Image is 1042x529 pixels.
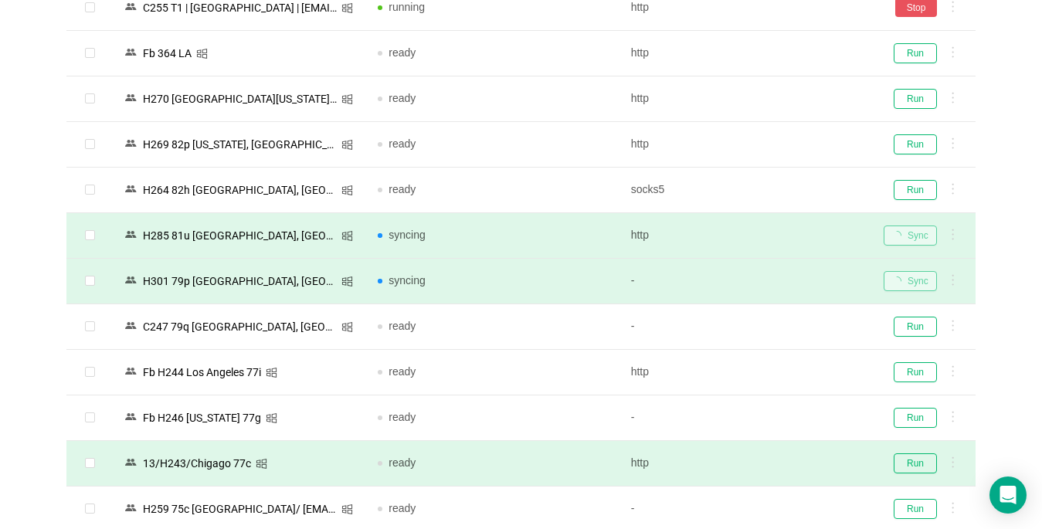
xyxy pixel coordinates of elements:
[138,43,196,63] div: Fb 364 LA
[138,271,341,291] div: Н301 79p [GEOGRAPHIC_DATA], [GEOGRAPHIC_DATA] | [EMAIL_ADDRESS][DOMAIN_NAME]
[619,259,871,304] td: -
[138,499,341,519] div: Н259 75c [GEOGRAPHIC_DATA]/ [EMAIL_ADDRESS][DOMAIN_NAME]
[341,504,353,515] i: icon: windows
[389,1,425,13] span: running
[389,365,416,378] span: ready
[341,230,353,242] i: icon: windows
[894,134,937,154] button: Run
[341,2,353,14] i: icon: windows
[389,320,416,332] span: ready
[989,476,1027,514] div: Open Intercom Messenger
[138,89,341,109] div: Н270 [GEOGRAPHIC_DATA][US_STATE]/ [EMAIL_ADDRESS][DOMAIN_NAME]
[341,139,353,151] i: icon: windows
[138,180,341,200] div: Н264 82h [GEOGRAPHIC_DATA], [GEOGRAPHIC_DATA]/ [EMAIL_ADDRESS][DOMAIN_NAME]
[389,502,416,514] span: ready
[619,395,871,441] td: -
[619,31,871,76] td: http
[138,408,266,428] div: Fb Н246 [US_STATE] 77g
[894,317,937,337] button: Run
[389,46,416,59] span: ready
[894,362,937,382] button: Run
[894,89,937,109] button: Run
[389,411,416,423] span: ready
[138,317,341,337] div: C247 79q [GEOGRAPHIC_DATA], [GEOGRAPHIC_DATA] | [EMAIL_ADDRESS][DOMAIN_NAME]
[341,93,353,105] i: icon: windows
[138,226,341,246] div: Н285 81u [GEOGRAPHIC_DATA], [GEOGRAPHIC_DATA]/ [EMAIL_ADDRESS][DOMAIN_NAME]
[196,48,208,59] i: icon: windows
[894,180,937,200] button: Run
[619,304,871,350] td: -
[138,134,341,154] div: Н269 82p [US_STATE], [GEOGRAPHIC_DATA]/ [EMAIL_ADDRESS][DOMAIN_NAME]
[894,43,937,63] button: Run
[619,350,871,395] td: http
[266,367,277,378] i: icon: windows
[619,122,871,168] td: http
[389,92,416,104] span: ready
[894,453,937,473] button: Run
[389,229,425,241] span: syncing
[619,213,871,259] td: http
[389,137,416,150] span: ready
[389,183,416,195] span: ready
[894,499,937,519] button: Run
[341,185,353,196] i: icon: windows
[266,412,277,424] i: icon: windows
[138,453,256,473] div: 13/Н243/Chigago 77c
[256,458,267,470] i: icon: windows
[389,456,416,469] span: ready
[341,276,353,287] i: icon: windows
[894,408,937,428] button: Run
[619,76,871,122] td: http
[138,362,266,382] div: Fb Н244 Los Angeles 77i
[619,441,871,487] td: http
[389,274,425,287] span: syncing
[619,168,871,213] td: socks5
[341,321,353,333] i: icon: windows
